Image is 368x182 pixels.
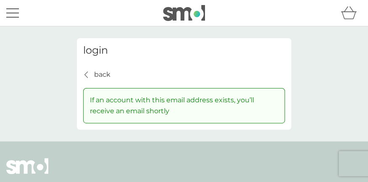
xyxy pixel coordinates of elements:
[341,5,362,21] div: basket
[83,44,285,57] h3: login
[94,69,110,80] p: back
[90,95,278,116] p: If an account with this email address exists, you’ll receive an email shortly
[6,5,19,21] button: menu
[163,5,205,21] img: smol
